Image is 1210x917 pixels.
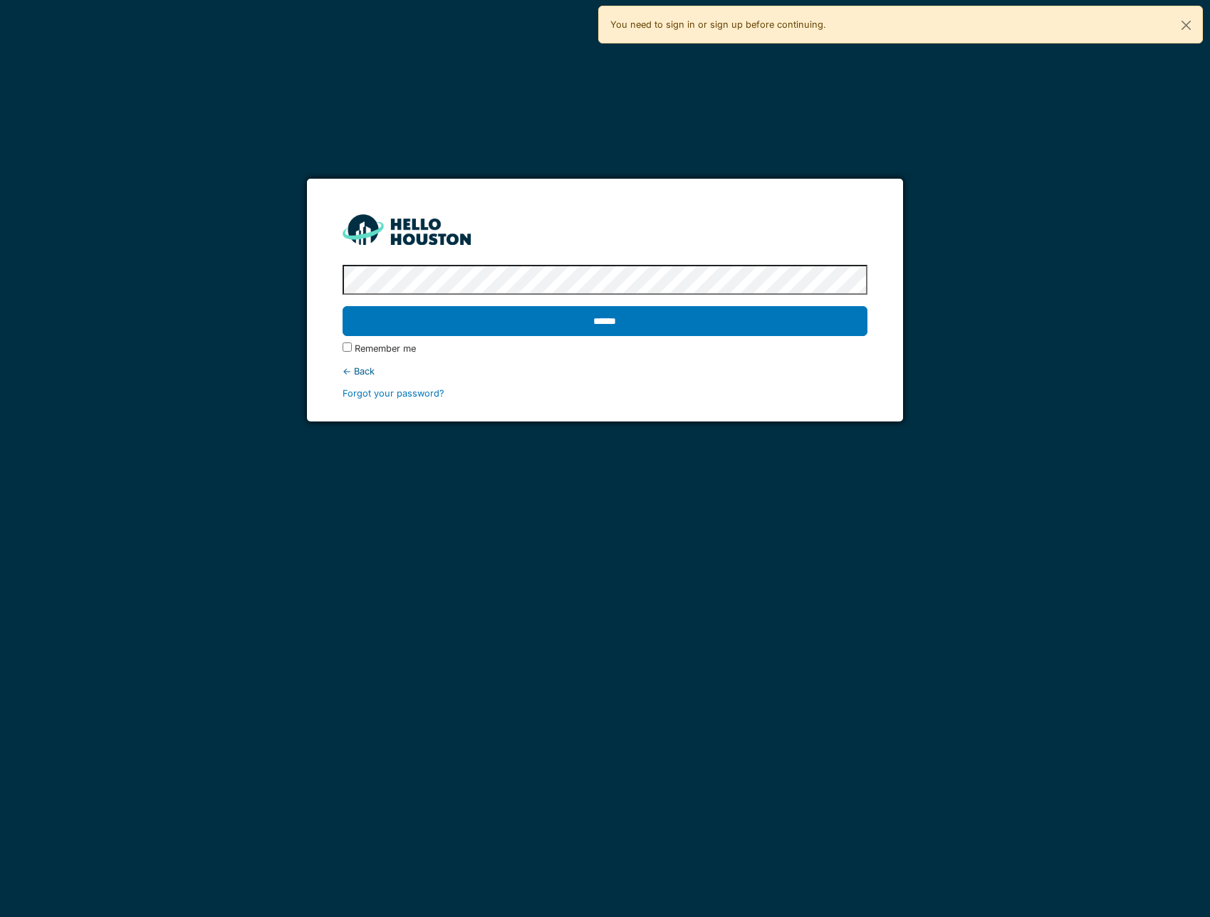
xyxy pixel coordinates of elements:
[1170,6,1202,44] button: Close
[343,388,444,399] a: Forgot your password?
[343,214,471,245] img: HH_line-BYnF2_Hg.png
[598,6,1204,43] div: You need to sign in or sign up before continuing.
[343,365,867,378] div: ← Back
[355,342,416,355] label: Remember me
